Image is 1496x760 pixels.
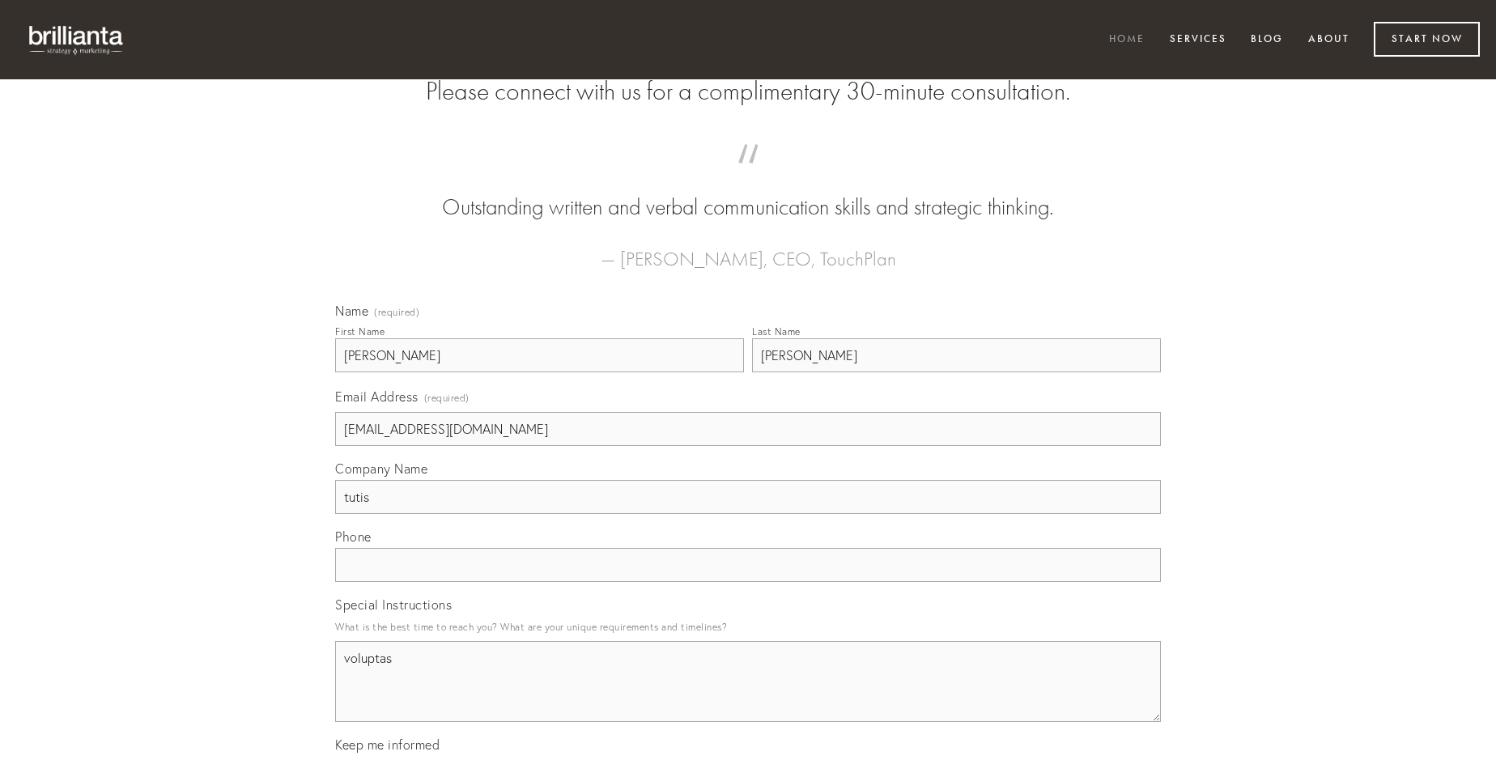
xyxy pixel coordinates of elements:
[16,16,138,63] img: brillianta - research, strategy, marketing
[335,737,440,753] span: Keep me informed
[361,160,1135,223] blockquote: Outstanding written and verbal communication skills and strategic thinking.
[361,160,1135,192] span: “
[1374,22,1480,57] a: Start Now
[1298,27,1360,53] a: About
[374,308,419,317] span: (required)
[335,303,368,319] span: Name
[1240,27,1294,53] a: Blog
[335,641,1161,722] textarea: voluptas
[335,325,385,338] div: First Name
[335,76,1161,107] h2: Please connect with us for a complimentary 30-minute consultation.
[335,388,419,405] span: Email Address
[361,223,1135,275] figcaption: — [PERSON_NAME], CEO, TouchPlan
[424,387,470,409] span: (required)
[1099,27,1155,53] a: Home
[335,616,1161,638] p: What is the best time to reach you? What are your unique requirements and timelines?
[1159,27,1237,53] a: Services
[335,597,452,613] span: Special Instructions
[335,529,372,545] span: Phone
[335,461,427,477] span: Company Name
[752,325,801,338] div: Last Name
